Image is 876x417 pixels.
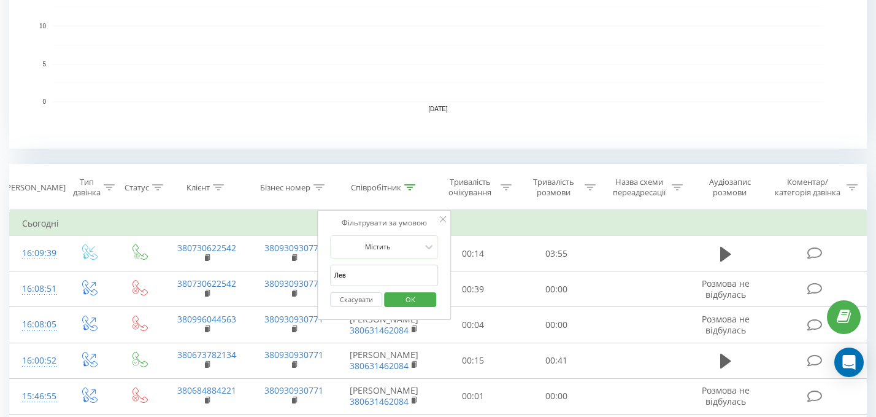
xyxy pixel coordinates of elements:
[22,349,51,373] div: 16:00:52
[10,211,867,236] td: Сьогодні
[526,177,581,198] div: Тривалість розмови
[264,384,323,396] a: 380930930771
[177,313,236,325] a: 380996044563
[22,384,51,408] div: 15:46:55
[264,313,323,325] a: 380930930771
[393,290,428,309] span: OK
[351,182,401,193] div: Співробітник
[702,313,750,336] span: Розмова не відбулась
[431,343,515,378] td: 00:15
[702,278,750,300] span: Розмова не відбулась
[22,277,51,301] div: 16:08:51
[772,177,843,198] div: Коментар/категорія дзвінка
[834,348,864,377] div: Open Intercom Messenger
[337,378,431,414] td: [PERSON_NAME]
[264,242,323,254] a: 380930930771
[22,313,51,337] div: 16:08:05
[431,307,515,343] td: 00:04
[73,177,101,198] div: Тип дзвінка
[177,278,236,289] a: 380730622542
[42,98,46,105] text: 0
[350,324,409,336] a: 380631462084
[331,265,439,286] input: Введіть значення
[610,177,669,198] div: Назва схеми переадресації
[186,182,210,193] div: Клієнт
[331,292,383,308] button: Скасувати
[177,384,236,396] a: 380684884221
[702,384,750,407] span: Розмова не відбулась
[442,177,498,198] div: Тривалість очікування
[697,177,763,198] div: Аудіозапис розмови
[260,182,310,193] div: Бізнес номер
[428,106,448,112] text: [DATE]
[331,217,439,229] div: Фільтрувати за умовою
[337,307,431,343] td: [PERSON_NAME]
[39,23,47,29] text: 10
[264,278,323,289] a: 380930930771
[177,349,236,360] a: 380673782134
[431,378,515,414] td: 00:01
[125,182,149,193] div: Статус
[515,271,598,307] td: 00:00
[177,242,236,254] a: 380730622542
[264,349,323,360] a: 380930930771
[350,396,409,407] a: 380631462084
[515,236,598,271] td: 03:55
[384,292,436,308] button: OK
[4,182,66,193] div: [PERSON_NAME]
[515,307,598,343] td: 00:00
[515,343,598,378] td: 00:41
[515,378,598,414] td: 00:00
[337,343,431,378] td: [PERSON_NAME]
[22,241,51,265] div: 16:09:39
[431,236,515,271] td: 00:14
[431,271,515,307] td: 00:39
[350,360,409,372] a: 380631462084
[42,61,46,68] text: 5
